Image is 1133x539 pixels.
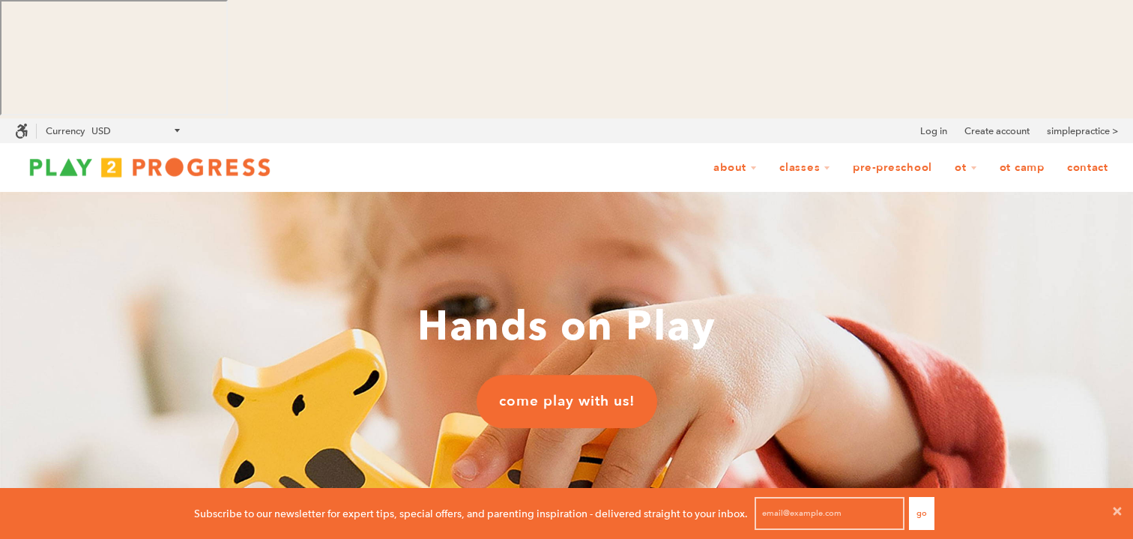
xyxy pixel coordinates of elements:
a: OT [945,154,987,182]
span: come play with us! [499,391,635,411]
a: OT Camp [990,154,1054,182]
a: Classes [770,154,840,182]
a: come play with us! [477,375,657,427]
label: Currency [46,125,85,136]
a: simplepractice > [1047,124,1118,139]
a: About [704,154,767,182]
a: Contact [1057,154,1118,182]
a: Pre-Preschool [843,154,942,182]
p: Subscribe to our newsletter for expert tips, special offers, and parenting inspiration - delivere... [194,505,748,522]
a: Create account [964,124,1030,139]
button: Go [909,497,934,530]
img: Play2Progress logo [15,152,285,182]
a: Log in [920,124,947,139]
input: email@example.com [755,497,904,530]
